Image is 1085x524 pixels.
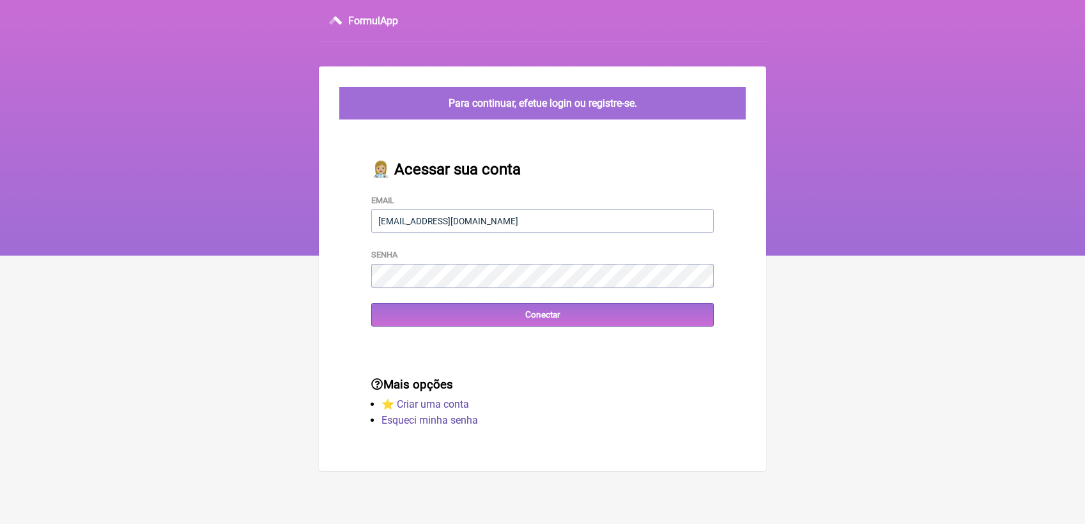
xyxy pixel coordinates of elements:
label: Senha [371,250,397,259]
h3: FormulApp [348,15,398,27]
div: Para continuar, efetue login ou registre-se. [339,87,746,119]
input: Conectar [371,303,714,327]
h3: Mais opções [371,378,714,392]
a: ⭐️ Criar uma conta [381,398,469,410]
h2: 👩🏼‍⚕️ Acessar sua conta [371,160,714,178]
label: Email [371,196,394,205]
a: Esqueci minha senha [381,414,478,426]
